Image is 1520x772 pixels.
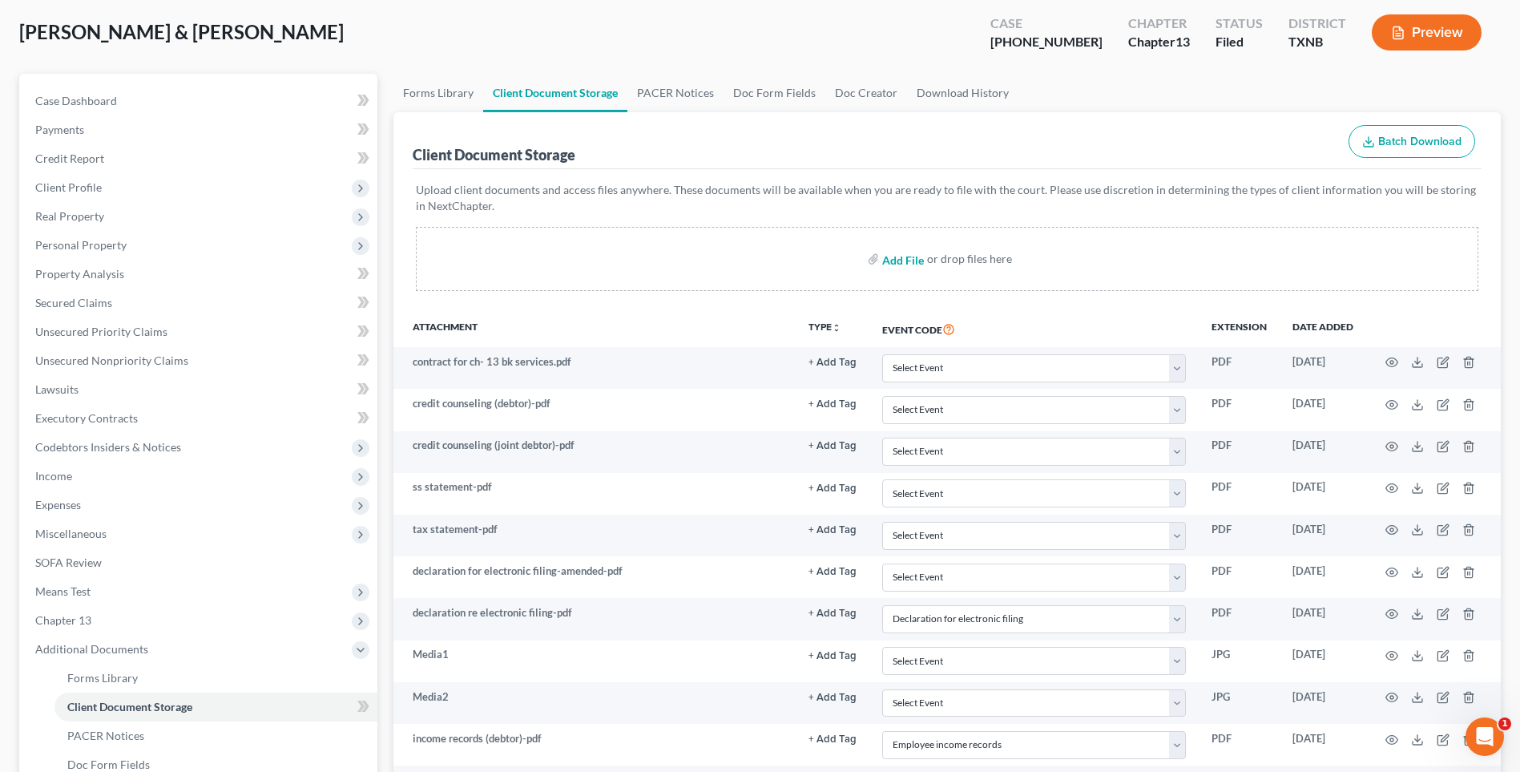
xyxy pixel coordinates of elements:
div: Chapter [1128,14,1190,33]
a: Payments [22,115,377,144]
button: + Add Tag [808,358,857,368]
button: + Add Tag [808,608,857,619]
td: PDF [1199,515,1280,556]
a: Credit Report [22,144,377,173]
td: [DATE] [1280,556,1366,598]
span: Unsecured Priority Claims [35,325,167,338]
a: + Add Tag [808,564,857,579]
button: + Add Tag [808,693,857,703]
span: Income [35,469,72,483]
button: + Add Tag [808,651,857,661]
span: Payments [35,123,84,136]
a: + Add Tag [808,605,857,620]
p: Upload client documents and access files anywhere. These documents will be available when you are... [416,182,1478,214]
td: Media1 [393,641,795,682]
td: PDF [1199,556,1280,598]
span: Personal Property [35,238,127,252]
span: Client Document Storage [67,700,192,713]
div: District [1288,14,1346,33]
td: PDF [1199,431,1280,473]
a: Executory Contracts [22,404,377,433]
div: or drop files here [927,251,1012,267]
a: + Add Tag [808,647,857,662]
span: Executory Contracts [35,411,138,425]
td: [DATE] [1280,724,1366,766]
span: Chapter 13 [35,613,91,627]
a: Unsecured Nonpriority Claims [22,346,377,375]
span: [PERSON_NAME] & [PERSON_NAME] [19,20,344,43]
button: + Add Tag [808,483,857,494]
a: + Add Tag [808,522,857,537]
td: [DATE] [1280,682,1366,724]
a: + Add Tag [808,731,857,746]
th: Attachment [393,310,795,347]
a: Forms Library [54,664,377,693]
span: Forms Library [67,671,138,685]
span: Miscellaneous [35,527,107,540]
div: Case [990,14,1103,33]
span: Means Test [35,584,91,598]
a: Lawsuits [22,375,377,404]
td: [DATE] [1280,598,1366,640]
button: + Add Tag [808,399,857,410]
span: PACER Notices [67,729,144,742]
div: [PHONE_NUMBER] [990,33,1103,51]
th: Event Code [869,310,1199,347]
td: [DATE] [1280,389,1366,430]
div: Filed [1216,33,1263,51]
span: Unsecured Nonpriority Claims [35,354,188,367]
span: Real Property [35,209,104,223]
th: Date added [1280,310,1366,347]
a: + Add Tag [808,689,857,705]
span: Client Profile [35,180,102,194]
a: + Add Tag [808,438,857,453]
span: 13 [1175,34,1190,49]
td: [DATE] [1280,515,1366,556]
td: PDF [1199,598,1280,640]
td: [DATE] [1280,473,1366,515]
td: ss statement-pdf [393,473,795,515]
a: + Add Tag [808,396,857,411]
button: + Add Tag [808,441,857,451]
td: JPG [1199,641,1280,682]
span: Expenses [35,498,81,511]
span: Property Analysis [35,267,124,281]
td: contract for ch- 13 bk services.pdf [393,347,795,389]
span: Codebtors Insiders & Notices [35,440,181,454]
a: Client Document Storage [54,693,377,721]
td: PDF [1199,347,1280,389]
button: Preview [1372,14,1482,51]
a: + Add Tag [808,479,857,495]
a: Secured Claims [22,289,377,317]
td: credit counseling (joint debtor)-pdf [393,431,795,473]
td: Media2 [393,682,795,724]
span: Additional Documents [35,642,148,656]
th: Extension [1199,310,1280,347]
td: declaration for electronic filing-amended-pdf [393,556,795,598]
td: PDF [1199,473,1280,515]
span: 1 [1498,717,1511,730]
td: credit counseling (debtor)-pdf [393,389,795,430]
button: TYPEunfold_more [808,322,841,333]
td: PDF [1199,389,1280,430]
div: Client Document Storage [413,145,575,164]
a: Unsecured Priority Claims [22,317,377,346]
a: + Add Tag [808,354,857,370]
button: + Add Tag [808,525,857,536]
a: Doc Form Fields [724,74,825,112]
a: Download History [907,74,1018,112]
span: Doc Form Fields [67,758,150,771]
button: + Add Tag [808,567,857,577]
span: SOFA Review [35,556,102,569]
a: SOFA Review [22,548,377,577]
td: JPG [1199,682,1280,724]
td: [DATE] [1280,641,1366,682]
div: TXNB [1288,33,1346,51]
td: PDF [1199,724,1280,766]
span: Batch Download [1378,135,1462,148]
button: + Add Tag [808,734,857,745]
i: unfold_more [832,323,841,333]
td: [DATE] [1280,431,1366,473]
td: tax statement-pdf [393,515,795,556]
a: Forms Library [393,74,483,112]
